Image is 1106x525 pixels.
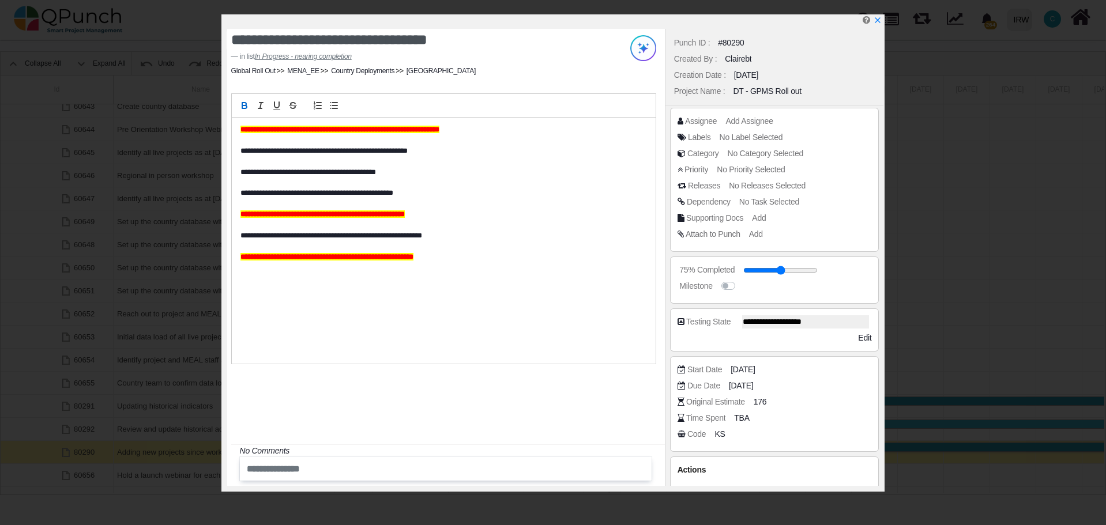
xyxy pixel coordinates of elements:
div: Project Name : [674,85,725,97]
img: Try writing with AI [630,35,656,61]
span: TBA [734,412,749,424]
div: 75% Completed [679,264,735,276]
div: Labels [688,131,711,143]
span: Add Assignee [725,116,773,126]
span: [DATE] [731,364,755,376]
div: Creation Date : [674,69,726,81]
span: No Category Selected [728,149,803,158]
li: [GEOGRAPHIC_DATA] [394,66,476,76]
div: Testing State [686,316,731,328]
div: Milestone [679,280,712,292]
div: Priority [684,164,708,176]
span: Add [752,213,766,222]
footer: in list [231,51,582,62]
div: Assignee [685,115,717,127]
li: Country Deployments [319,66,395,76]
cite: Source Title [255,52,352,61]
li: MENA_EE [276,66,319,76]
span: No Priority Selected [717,165,785,174]
i: No Comments [240,446,289,455]
span: No Task Selected [739,197,799,206]
span: No Releases Selected [729,181,806,190]
div: Attach to Punch [686,228,740,240]
span: Edit [858,333,871,342]
div: [DATE] [734,69,758,81]
div: Releases [688,180,720,192]
span: [DATE] [729,380,753,392]
div: Created By : [674,53,717,65]
div: Dependency [687,196,731,208]
span: Add [749,229,763,239]
div: Start Date [687,364,722,376]
li: Global Roll Out [231,66,276,76]
div: Due Date [687,380,720,392]
div: Original Estimate [686,396,745,408]
div: Clairebt [725,53,751,65]
span: 176 [754,396,767,408]
div: Category [687,148,719,160]
span: KS [714,428,725,440]
div: Supporting Docs [686,212,743,224]
div: DT - GPMS Roll out [733,85,801,97]
u: In Progress - nearing completion [255,52,352,61]
div: Time Spent [686,412,725,424]
span: No Label Selected [720,133,783,142]
div: Code [687,428,706,440]
span: Actions [678,465,706,474]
